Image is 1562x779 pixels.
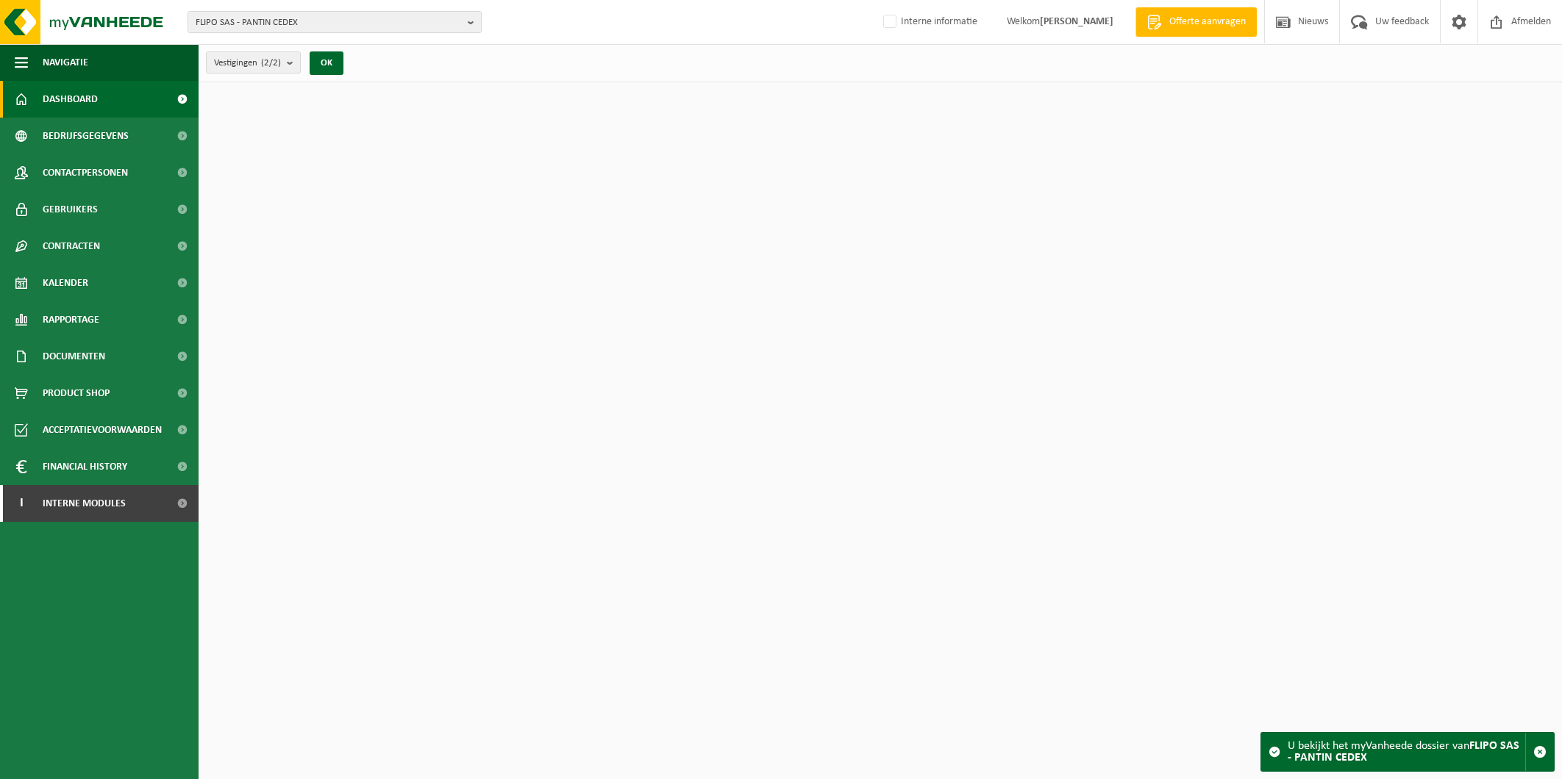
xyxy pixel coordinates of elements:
[43,375,110,412] span: Product Shop
[1166,15,1249,29] span: Offerte aanvragen
[880,11,977,33] label: Interne informatie
[43,338,105,375] span: Documenten
[1135,7,1257,37] a: Offerte aanvragen
[43,154,128,191] span: Contactpersonen
[43,485,126,522] span: Interne modules
[43,44,88,81] span: Navigatie
[43,228,100,265] span: Contracten
[43,191,98,228] span: Gebruikers
[43,81,98,118] span: Dashboard
[261,58,281,68] count: (2/2)
[1288,740,1519,764] strong: FLIPO SAS - PANTIN CEDEX
[43,412,162,448] span: Acceptatievoorwaarden
[43,265,88,301] span: Kalender
[15,485,28,522] span: I
[1288,733,1525,771] div: U bekijkt het myVanheede dossier van
[214,52,281,74] span: Vestigingen
[43,118,129,154] span: Bedrijfsgegevens
[206,51,301,73] button: Vestigingen(2/2)
[1040,16,1113,27] strong: [PERSON_NAME]
[310,51,343,75] button: OK
[43,448,127,485] span: Financial History
[188,11,482,33] button: FLIPO SAS - PANTIN CEDEX
[43,301,99,338] span: Rapportage
[196,12,462,34] span: FLIPO SAS - PANTIN CEDEX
